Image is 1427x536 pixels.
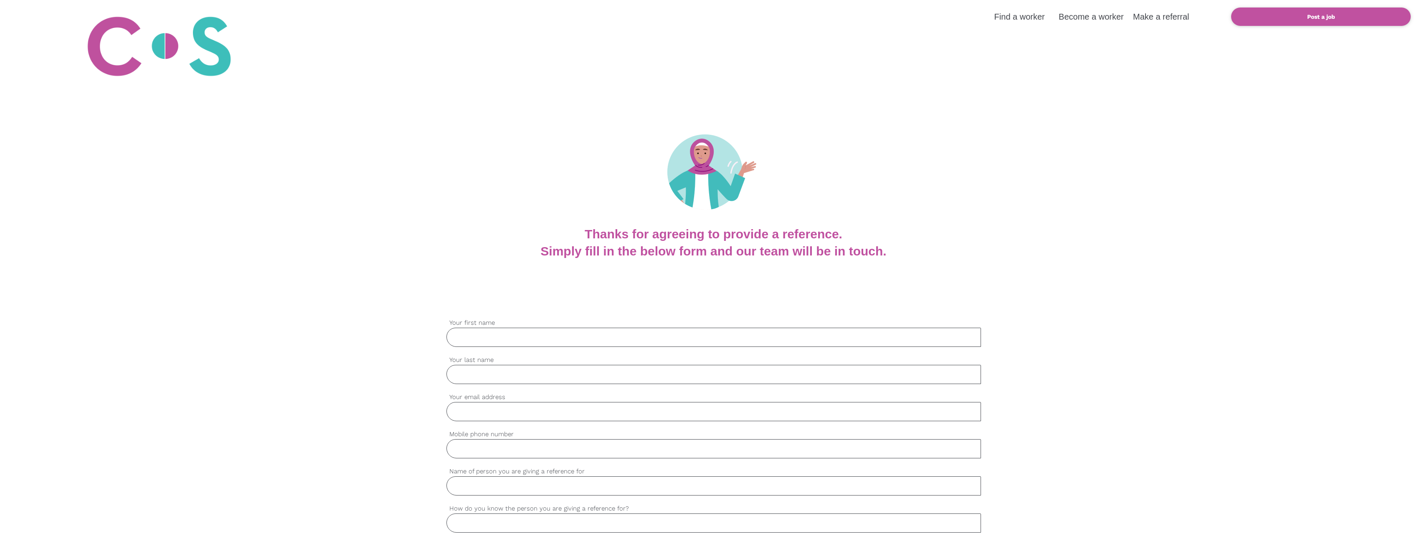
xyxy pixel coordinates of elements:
[446,318,981,328] label: Your first name
[540,244,886,258] b: Simply fill in the below form and our team will be in touch.
[446,392,981,402] label: Your email address
[446,355,981,365] label: Your last name
[446,504,981,513] label: How do you know the person you are giving a reference for?
[1307,13,1335,20] b: Post a job
[585,227,842,241] b: Thanks for agreeing to provide a reference.
[446,467,981,476] label: Name of person you are giving a reference for
[446,430,981,439] label: Mobile phone number
[994,12,1045,21] a: Find a worker
[1059,12,1124,21] a: Become a worker
[1231,8,1411,26] a: Post a job
[1133,12,1189,21] a: Make a referral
